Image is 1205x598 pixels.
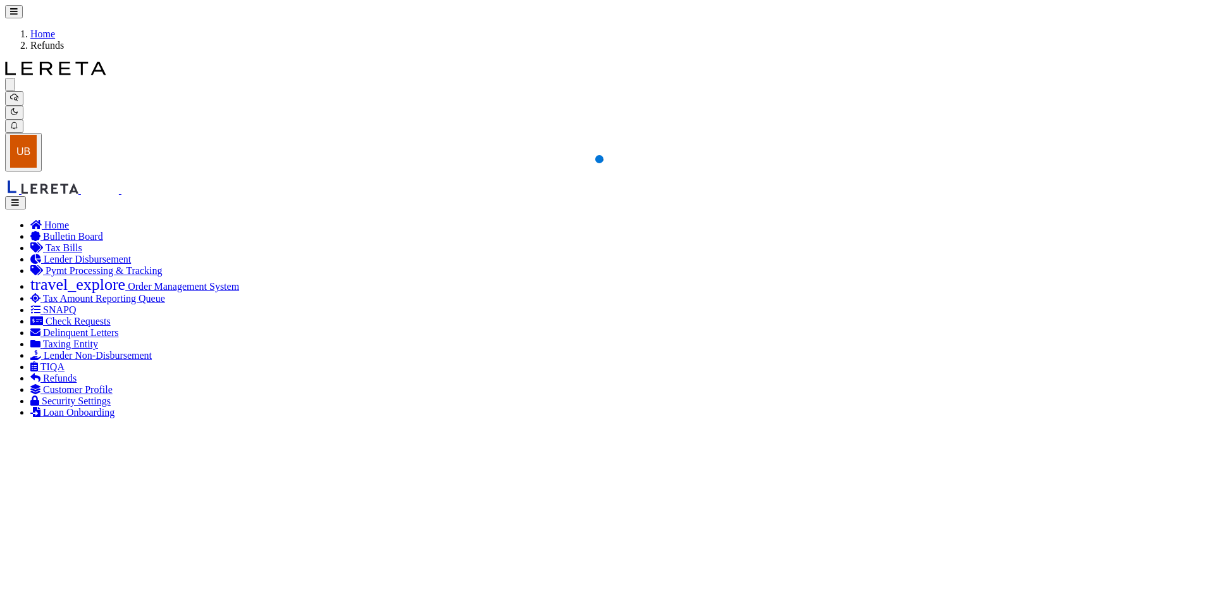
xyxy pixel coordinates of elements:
[10,135,37,168] img: svg+xml;base64,PHN2ZyB4bWxucz0iaHR0cDovL3d3dy53My5vcmcvMjAwMC9zdmciIHBvaW50ZXItZXZlbnRzPSJub25lIi...
[44,350,152,361] span: Lender Non-Disbursement
[42,396,111,406] span: Security Settings
[43,327,119,338] span: Delinquent Letters
[30,293,165,304] a: Tax Amount Reporting Queue
[30,277,125,293] i: travel_explore
[43,407,114,418] span: Loan Onboarding
[128,281,239,292] span: Order Management System
[46,316,111,327] span: Check Requests
[5,61,106,75] img: logo-dark.svg
[43,339,98,349] span: Taxing Entity
[30,28,55,39] a: Home
[30,40,1200,51] li: Refunds
[30,265,162,276] a: Pymt Processing & Tracking
[30,396,111,406] a: Security Settings
[30,361,65,372] a: TIQA
[30,373,77,383] a: Refunds
[30,384,113,395] a: Customer Profile
[43,304,76,315] span: SNAPQ
[43,231,103,242] span: Bulletin Board
[30,231,103,242] a: Bulletin Board
[44,254,131,265] span: Lender Disbursement
[46,242,82,253] span: Tax Bills
[43,293,165,304] span: Tax Amount Reporting Queue
[30,242,82,253] a: Tax Bills
[30,339,98,349] a: Taxing Entity
[43,384,113,395] span: Customer Profile
[30,254,131,265] a: Lender Disbursement
[30,350,152,361] a: Lender Non-Disbursement
[30,281,239,292] a: travel_explore Order Management System
[30,327,119,338] a: Delinquent Letters
[30,407,114,418] a: Loan Onboarding
[43,373,77,383] span: Refunds
[40,361,65,372] span: TIQA
[44,220,69,230] span: Home
[109,61,210,75] img: logo-light.svg
[46,265,162,276] span: Pymt Processing & Tracking
[30,304,76,315] a: SNAPQ
[30,220,69,230] a: Home
[30,316,111,327] a: Check Requests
